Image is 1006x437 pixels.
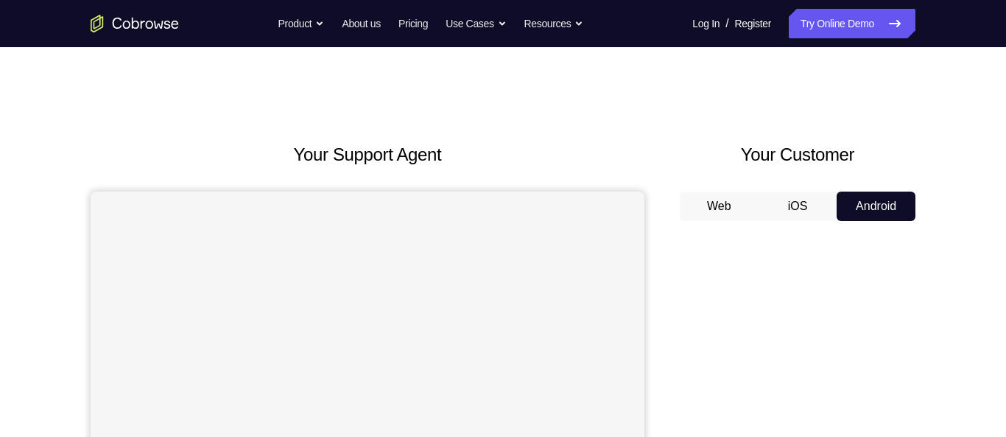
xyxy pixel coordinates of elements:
[837,192,915,221] button: Android
[789,9,915,38] a: Try Online Demo
[725,15,728,32] span: /
[680,141,915,168] h2: Your Customer
[680,192,759,221] button: Web
[446,9,506,38] button: Use Cases
[692,9,720,38] a: Log In
[91,141,644,168] h2: Your Support Agent
[398,9,428,38] a: Pricing
[735,9,771,38] a: Register
[91,15,179,32] a: Go to the home page
[759,192,837,221] button: iOS
[524,9,584,38] button: Resources
[342,9,380,38] a: About us
[278,9,325,38] button: Product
